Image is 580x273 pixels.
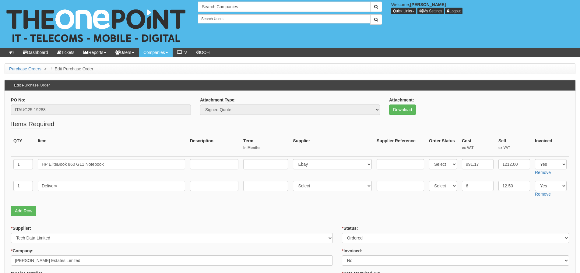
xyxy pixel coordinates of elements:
li: Edit Purchase Order [49,66,93,72]
small: ex VAT [462,145,494,151]
a: TV [173,48,192,57]
th: Term [241,135,290,156]
a: Purchase Orders [9,66,41,71]
div: Welcome, [387,2,580,14]
label: Status: [342,225,358,231]
a: Logout [445,8,462,14]
a: Remove [535,170,551,175]
a: OOH [192,48,214,57]
label: Supplier: [11,225,31,231]
label: Attachment Type: [200,97,236,103]
th: Invoiced [533,135,569,156]
a: Reports [79,48,111,57]
h3: Edit Purchase Order [11,80,53,90]
input: Search Users [198,14,371,23]
a: Remove [535,192,551,197]
label: Invoiced: [342,248,362,254]
label: Attachment: [389,97,414,103]
a: Companies [139,48,173,57]
th: Item [35,135,188,156]
b: [PERSON_NAME] [410,2,446,7]
a: My Settings [417,8,444,14]
a: Add Row [11,206,36,216]
small: ex VAT [498,145,530,151]
a: Download [389,105,416,115]
button: Quick Links [391,8,416,14]
small: In Months [243,145,288,151]
th: Cost [459,135,496,156]
th: QTY [11,135,35,156]
th: Description [188,135,241,156]
th: Supplier Reference [374,135,427,156]
a: Dashboard [18,48,53,57]
label: PO No: [11,97,25,103]
span: > [43,66,48,71]
th: Supplier [290,135,374,156]
input: Search Companies [198,2,371,12]
legend: Items Required [11,119,54,129]
a: Users [111,48,139,57]
a: Tickets [53,48,79,57]
label: Company: [11,248,33,254]
th: Sell [496,135,533,156]
th: Order Status [427,135,459,156]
